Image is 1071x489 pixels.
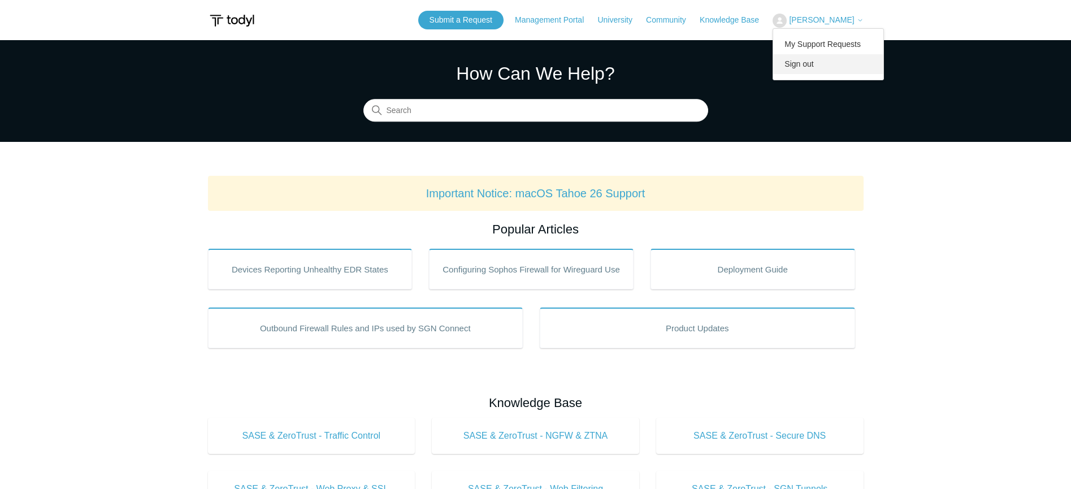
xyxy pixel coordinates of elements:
[208,10,256,31] img: Todyl Support Center Help Center home page
[449,429,622,443] span: SASE & ZeroTrust - NGFW & ZTNA
[432,418,639,454] a: SASE & ZeroTrust - NGFW & ZTNA
[700,14,770,26] a: Knowledge Base
[673,429,847,443] span: SASE & ZeroTrust - Secure DNS
[418,11,504,29] a: Submit a Request
[773,54,883,74] a: Sign out
[208,220,864,239] h2: Popular Articles
[789,15,854,24] span: [PERSON_NAME]
[646,14,697,26] a: Community
[656,418,864,454] a: SASE & ZeroTrust - Secure DNS
[540,308,855,348] a: Product Updates
[773,14,863,28] button: [PERSON_NAME]
[208,249,413,289] a: Devices Reporting Unhealthy EDR States
[597,14,643,26] a: University
[426,187,645,200] a: Important Notice: macOS Tahoe 26 Support
[429,249,634,289] a: Configuring Sophos Firewall for Wireguard Use
[208,393,864,412] h2: Knowledge Base
[208,418,415,454] a: SASE & ZeroTrust - Traffic Control
[651,249,855,289] a: Deployment Guide
[363,99,708,122] input: Search
[515,14,595,26] a: Management Portal
[208,308,523,348] a: Outbound Firewall Rules and IPs used by SGN Connect
[225,429,398,443] span: SASE & ZeroTrust - Traffic Control
[773,34,883,54] a: My Support Requests
[363,60,708,87] h1: How Can We Help?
